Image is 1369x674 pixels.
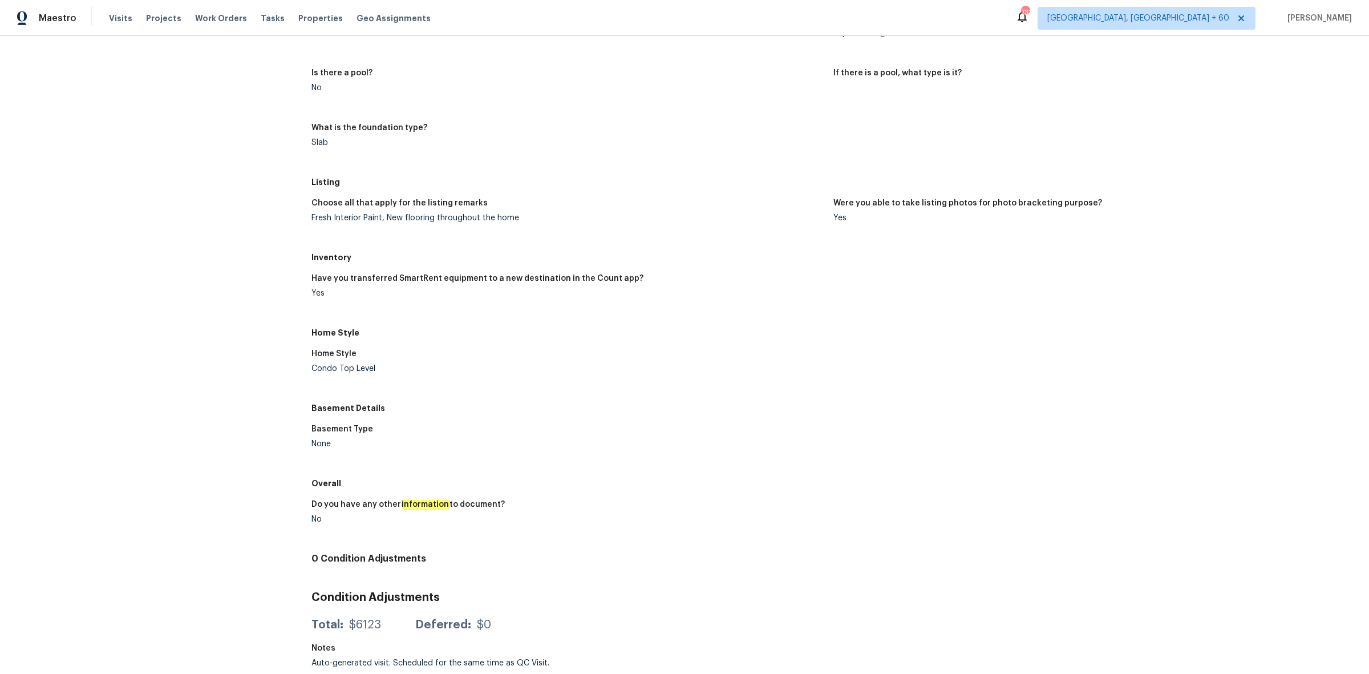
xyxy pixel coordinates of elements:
[311,124,427,132] h5: What is the foundation type?
[311,289,824,297] div: Yes
[357,13,431,24] span: Geo Assignments
[311,275,643,282] h5: Have you transferred SmartRent equipment to a new destination in the Count app?
[261,14,285,22] span: Tasks
[311,365,824,373] div: Condo Top Level
[311,252,1355,263] h5: Inventory
[311,478,1355,489] h5: Overall
[311,69,372,77] h5: Is there a pool?
[311,659,625,667] div: Auto-generated visit. Scheduled for the same time as QC Visit.
[298,13,343,24] span: Properties
[311,176,1355,188] h5: Listing
[146,13,181,24] span: Projects
[311,350,357,358] h5: Home Style
[311,425,373,433] h5: Basement Type
[311,440,824,448] div: None
[311,619,343,631] div: Total:
[195,13,247,24] span: Work Orders
[415,619,471,631] div: Deferred:
[311,139,824,147] div: Slab
[311,644,335,652] h5: Notes
[311,592,1355,603] h3: Condition Adjustments
[311,199,488,207] h5: Choose all that apply for the listing remarks
[1047,13,1229,24] span: [GEOGRAPHIC_DATA], [GEOGRAPHIC_DATA] + 60
[311,214,824,222] div: Fresh Interior Paint, New flooring throughout the home
[1021,7,1029,18] div: 733
[477,619,491,631] div: $0
[833,214,1346,222] div: Yes
[311,84,824,92] div: No
[1283,13,1352,24] span: [PERSON_NAME]
[311,327,1355,338] h5: Home Style
[311,553,1355,564] h4: 0 Condition Adjustments
[311,402,1355,414] h5: Basement Details
[833,69,962,77] h5: If there is a pool, what type is it?
[401,500,449,509] em: information
[311,501,505,508] h5: Do you have any other to document?
[833,199,1102,207] h5: Were you able to take listing photos for photo bracketing purpose?
[311,515,824,523] div: No
[39,13,76,24] span: Maestro
[349,619,381,631] div: $6123
[109,13,132,24] span: Visits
